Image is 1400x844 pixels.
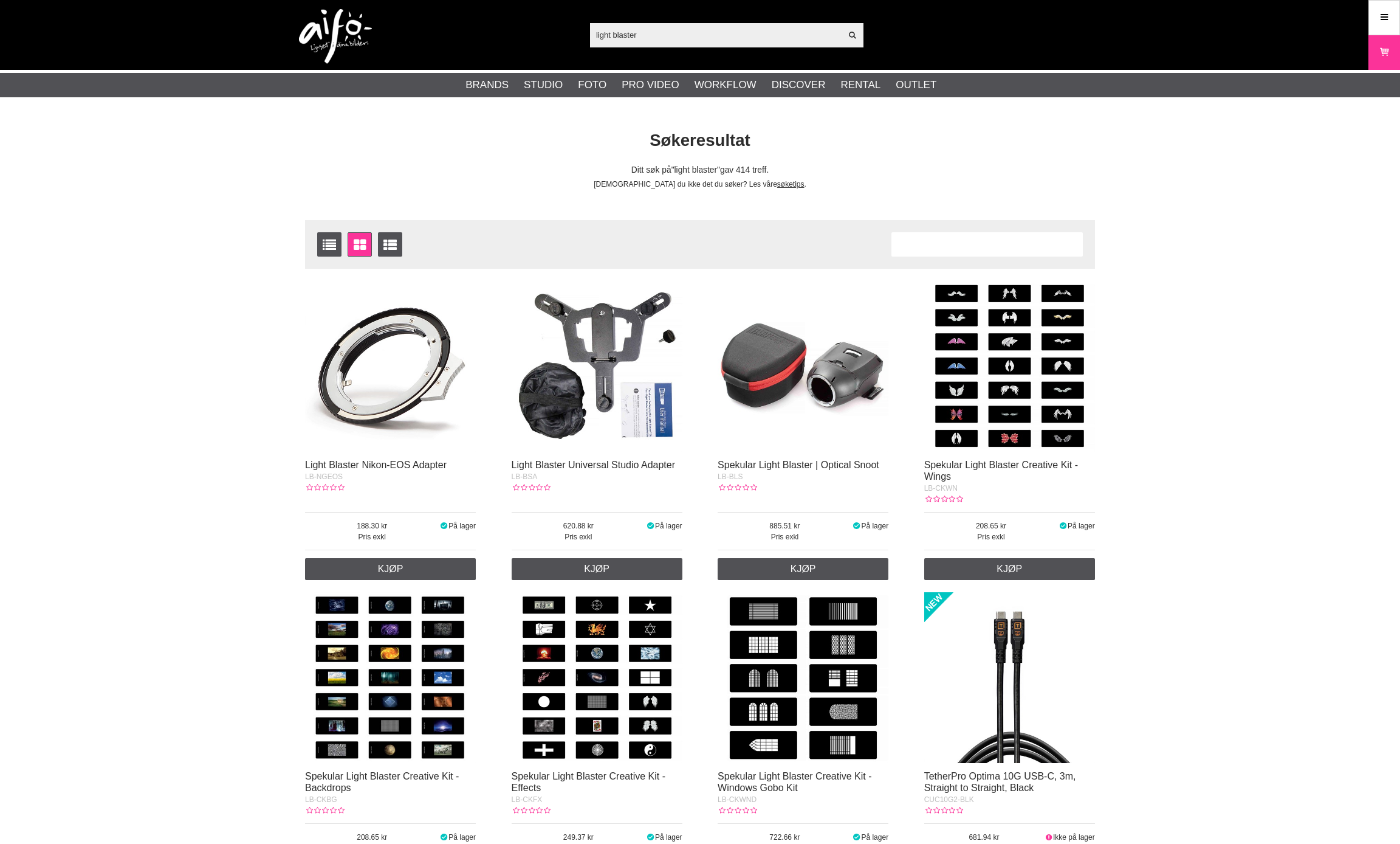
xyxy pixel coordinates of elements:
img: TetherPro Optima 10G USB-C, 3m, Straight to Straight, Black [924,592,1095,763]
div: Kundevurdering: 0 [305,805,344,816]
span: På lager [861,522,888,530]
input: Søk etter produkter ... [590,26,841,44]
a: Spekular Light Blaster Creative Kit - Effects [512,771,665,793]
a: Discover [772,77,826,93]
a: Pro Video [622,77,679,93]
i: Ikke på lager [1044,833,1053,842]
img: logo.png [299,9,372,64]
img: Spekular Light Blaster Creative Kit - Windows Gobo Kit [718,592,888,763]
span: LB-CKFX [512,795,543,804]
a: Kjøp [718,558,888,580]
a: Spekular Light Blaster Creative Kit - Backdrops [305,771,459,793]
div: Kundevurdering: 0 [924,494,963,505]
span: LB-BLS [718,472,743,481]
a: Utvidet liste [378,232,402,257]
a: Kjøp [512,558,682,580]
a: Foto [578,77,606,93]
div: Kundevurdering: 0 [718,482,757,493]
span: 249.37 [512,832,646,843]
span: Ditt søk på gav 414 treff. [631,165,769,175]
i: På lager [852,833,862,842]
span: LB-NGEOS [305,472,343,481]
span: LB-BSA [512,472,538,481]
a: Rental [840,77,880,93]
i: På lager [645,833,655,842]
span: [DEMOGRAPHIC_DATA] du ikke det du søker? Les våre [594,180,777,189]
a: Light Blaster Nikon-EOS Adapter [305,460,447,470]
span: LB-CKWN [924,484,958,493]
img: Light Blaster Nikon-EOS Adapter [305,281,476,452]
img: Spekular Light Blaster Creative Kit - Effects [512,592,682,763]
span: På lager [448,522,476,530]
a: Vindusvisning [348,232,372,257]
span: På lager [861,833,888,842]
a: Vis liste [317,232,341,257]
span: . [805,180,806,189]
img: Spekular Light Blaster Creative Kit - Backdrops [305,592,476,763]
span: 885.51 [718,521,852,531]
div: Kundevurdering: 0 [718,805,757,816]
span: light blaster [671,165,720,175]
div: Kundevurdering: 0 [924,805,963,816]
span: 208.65 [305,832,439,843]
img: Spekular Light Blaster Creative Kit - Wings [924,281,1095,452]
a: TetherPro Optima 10G USB-C, 3m, Straight to Straight, Black [924,771,1076,793]
span: 620.88 [512,521,646,531]
a: Studio [524,77,563,93]
span: 208.65 [924,521,1059,531]
a: Kjøp [924,558,1095,580]
div: Kundevurdering: 0 [305,482,344,493]
img: Spekular Light Blaster | Optical Snoot [718,281,888,452]
i: På lager [439,833,449,842]
span: 188.30 [305,521,439,531]
a: Outlet [896,77,936,93]
i: På lager [1058,522,1068,530]
span: 722.66 [718,832,852,843]
div: Kundevurdering: 0 [512,482,551,493]
i: På lager [852,522,862,530]
a: Spekular Light Blaster Creative Kit - Windows Gobo Kit [718,771,871,793]
img: Light Blaster Universal Studio Adapter [512,281,682,452]
a: Spekular Light Blaster Creative Kit - Wings [924,460,1078,482]
a: Brands [465,77,509,93]
span: CUC10G2-BLK [924,795,974,804]
a: Workflow [695,77,757,93]
span: På lager [655,522,682,530]
span: LB-CKWND [718,795,757,804]
span: Pris exkl [924,531,1059,542]
span: Pris exkl [718,531,852,542]
h1: Søkeresultat [296,129,1104,153]
span: LB-CKBG [305,795,337,804]
a: søketips [777,180,805,189]
span: Pris exkl [305,531,439,542]
div: Kundevurdering: 0 [512,805,551,816]
a: Kjøp [305,558,476,580]
span: På lager [448,833,476,842]
span: 681.94 [924,832,1045,843]
i: På lager [439,522,449,530]
a: Light Blaster Universal Studio Adapter [512,460,675,470]
a: Spekular Light Blaster | Optical Snoot [718,460,879,470]
i: På lager [645,522,655,530]
span: Pris exkl [512,531,646,542]
span: På lager [1068,522,1095,530]
span: Ikke på lager [1053,833,1095,842]
span: På lager [655,833,682,842]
